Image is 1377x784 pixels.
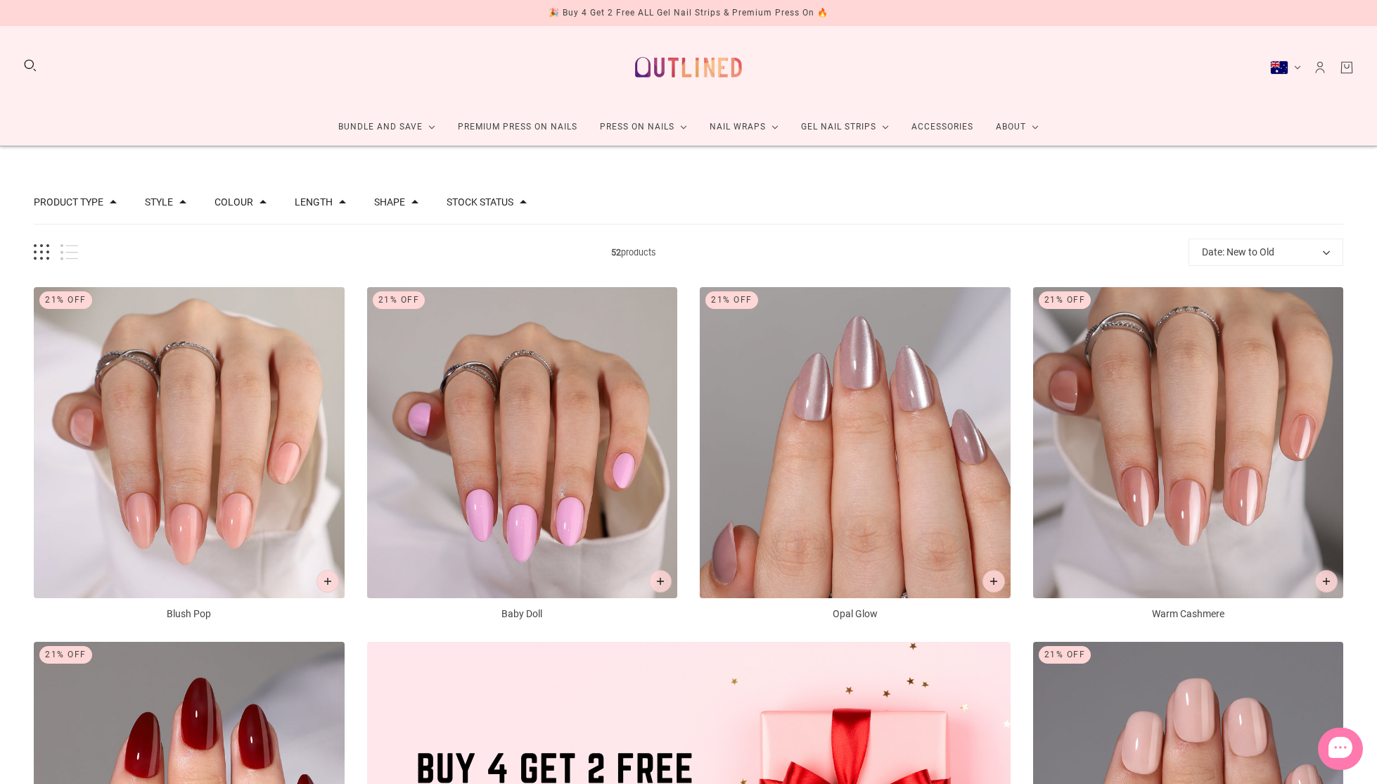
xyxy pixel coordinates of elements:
[1033,607,1344,621] p: Warm Cashmere
[900,108,985,146] a: Accessories
[39,646,92,664] div: 21% Off
[985,108,1050,146] a: About
[1315,570,1338,593] button: Add to cart
[34,607,345,621] p: Blush Pop
[1039,646,1091,664] div: 21% Off
[1339,60,1354,75] a: Cart
[1312,60,1328,75] a: Account
[447,108,589,146] a: Premium Press On Nails
[790,108,900,146] a: Gel Nail Strips
[327,108,447,146] a: Bundle and Save
[34,197,103,207] button: Filter by Product type
[649,570,672,593] button: Add to cart
[705,291,758,309] div: 21% Off
[611,247,621,258] b: 52
[39,291,92,309] div: 21% Off
[700,287,1011,619] a: Opal Glow
[374,197,405,207] button: Filter by Shape
[60,244,78,260] button: List view
[34,244,49,260] button: Grid view
[316,570,339,593] button: Add to cart
[700,607,1011,621] p: Opal Glow
[145,197,173,207] button: Filter by Style
[1270,61,1301,75] button: Australia
[214,197,253,207] button: Filter by Colour
[589,108,698,146] a: Press On Nails
[447,197,513,207] button: Filter by Stock status
[78,245,1189,260] span: products
[367,607,678,621] p: Baby Doll
[23,58,38,73] button: Search
[549,6,828,20] div: 🎉 Buy 4 Get 2 Free ALL Gel Nail Strips & Premium Press On 🔥
[698,108,790,146] a: Nail Wraps
[295,197,333,207] button: Filter by Length
[982,570,1005,593] button: Add to cart
[1039,291,1091,309] div: 21% Off
[627,37,750,97] a: Outlined
[373,291,425,309] div: 21% Off
[367,287,678,619] a: Baby Doll
[1189,239,1343,266] button: Date: New to Old
[34,287,345,619] a: Blush Pop
[1033,287,1344,619] a: Warm Cashmere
